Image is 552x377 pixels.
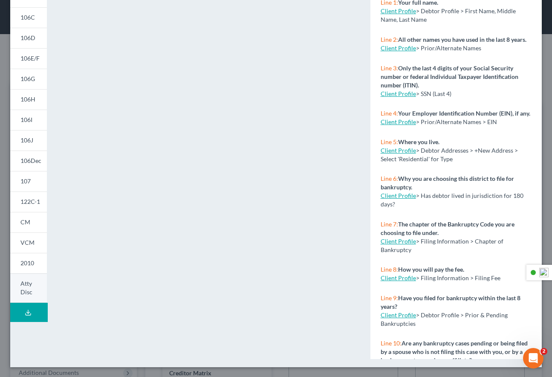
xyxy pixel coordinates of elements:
[10,273,47,303] a: Atty Disc
[381,118,416,125] a: Client Profile
[20,14,35,21] span: 106C
[10,191,47,212] a: 122C-1
[398,266,464,273] strong: How you will pay the fee.
[381,294,520,310] strong: Have you filed for bankruptcy within the last 8 years?
[10,171,47,191] a: 107
[381,36,398,43] span: Line 2:
[20,218,30,226] span: CM
[381,147,416,154] a: Client Profile
[20,239,35,246] span: VCM
[381,220,514,236] strong: The chapter of the Bankruptcy Code you are choosing to file under.
[10,89,47,110] a: 106H
[381,294,398,302] span: Line 9:
[416,44,481,52] span: > Prior/Alternate Names
[381,64,518,89] strong: Only the last 4 digits of your Social Security number or federal Individual Taxpayer Identificati...
[381,44,416,52] a: Client Profile
[381,274,416,281] a: Client Profile
[20,34,35,41] span: 106D
[10,69,47,89] a: 106G
[20,177,31,185] span: 107
[381,175,398,182] span: Line 6:
[381,339,528,364] strong: Are any bankruptcy cases pending or being filed by a spouse who is not filing this case with you,...
[381,175,514,191] strong: Why you are choosing this district to file for bankruptcy.
[10,232,47,253] a: VCM
[381,7,516,23] span: > Debtor Profile > First Name, Middle Name, Last Name
[381,90,416,97] a: Client Profile
[20,136,33,144] span: 106J
[20,157,41,164] span: 106Dec
[381,110,398,117] span: Line 4:
[10,48,47,69] a: 106E/F
[381,238,503,253] span: > Filing Information > Chapter of Bankruptcy
[20,198,40,205] span: 122C-1
[416,274,500,281] span: > Filing Information > Filing Fee
[20,259,34,267] span: 2010
[416,118,497,125] span: > Prior/Alternate Names > EIN
[381,311,416,319] a: Client Profile
[381,220,398,228] span: Line 7:
[20,75,35,82] span: 106G
[20,55,40,62] span: 106E/F
[10,110,47,130] a: 106I
[381,7,416,14] a: Client Profile
[523,348,543,368] iframe: Intercom live chat
[398,138,439,145] strong: Where you live.
[381,238,416,245] a: Client Profile
[381,311,508,327] span: > Debtor Profile > Prior & Pending Bankruptcies
[381,64,398,72] span: Line 3:
[398,36,526,43] strong: All other names you have used in the last 8 years.
[10,212,47,232] a: CM
[10,28,47,48] a: 106D
[381,339,402,347] span: Line 10:
[10,151,47,171] a: 106Dec
[381,192,523,208] span: > Has debtor lived in jurisdiction for 180 days?
[20,280,32,296] span: Atty Disc
[20,116,32,123] span: 106I
[10,7,47,28] a: 106C
[10,130,47,151] a: 106J
[10,253,47,273] a: 2010
[398,110,530,117] strong: Your Employer Identification Number (EIN), if any.
[381,138,398,145] span: Line 5:
[20,96,35,103] span: 106H
[381,266,398,273] span: Line 8:
[540,348,547,355] span: 2
[381,147,518,162] span: > Debtor Addresses > +New Address > Select 'Residential' for Type
[381,192,416,199] a: Client Profile
[416,90,451,97] span: > SSN (Last 4)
